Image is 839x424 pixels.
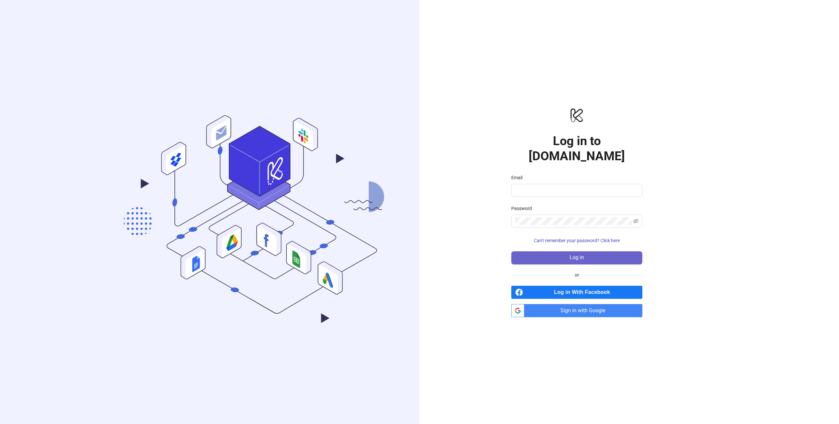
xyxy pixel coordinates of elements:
input: Email [515,186,637,194]
span: eye-invisible [633,219,638,224]
span: Log in With Facebook [526,286,642,299]
button: Can't remember your password? Click here [511,236,642,246]
a: Can't remember your password? Click here [511,238,642,243]
span: Sign in with Google [527,304,642,317]
span: Can't remember your password? Click here [534,238,620,243]
label: Email [511,174,527,181]
a: Log in With Facebook [511,286,642,299]
h1: Log in to [DOMAIN_NAME] [511,133,642,164]
span: or [570,271,584,279]
button: Log in [511,251,642,264]
a: Sign in with Google [511,304,642,317]
label: Password [511,205,536,212]
input: Password [515,217,632,225]
span: Log in [570,255,584,260]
